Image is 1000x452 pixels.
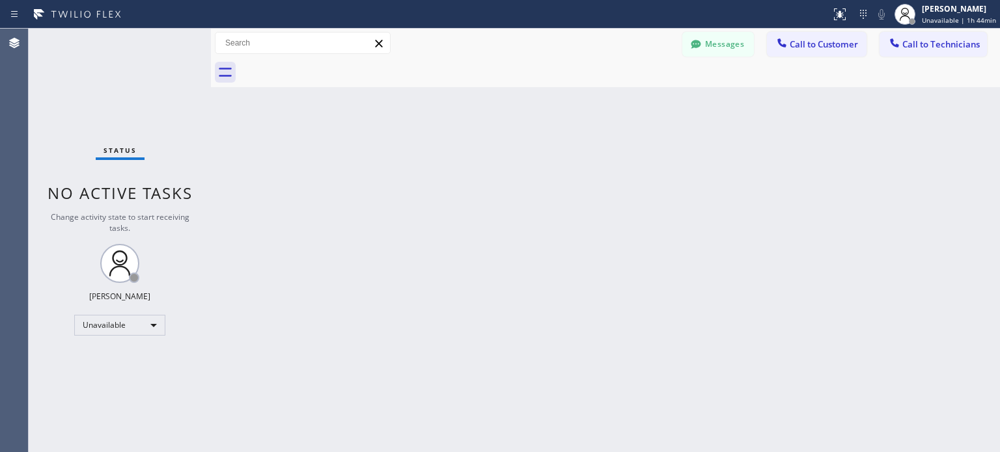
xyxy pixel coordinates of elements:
div: [PERSON_NAME] [922,3,996,14]
span: Call to Technicians [902,38,980,50]
button: Call to Technicians [880,32,987,57]
div: Unavailable [74,315,165,336]
button: Messages [682,32,754,57]
span: Call to Customer [790,38,858,50]
button: Mute [872,5,891,23]
span: Status [104,146,137,155]
input: Search [215,33,390,53]
span: No active tasks [48,182,193,204]
button: Call to Customer [767,32,867,57]
span: Change activity state to start receiving tasks. [51,211,189,233]
div: [PERSON_NAME] [89,291,150,302]
span: Unavailable | 1h 44min [922,16,996,25]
